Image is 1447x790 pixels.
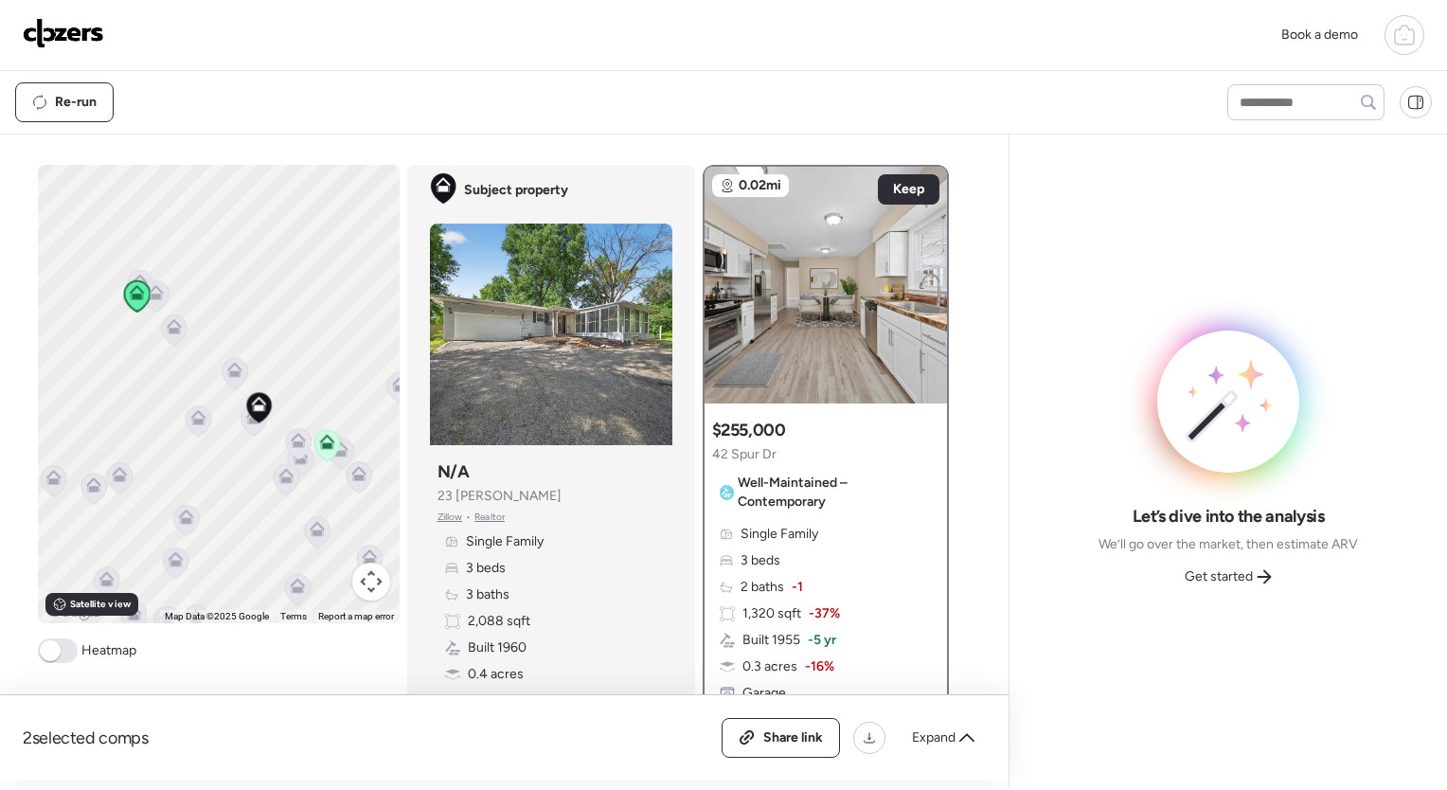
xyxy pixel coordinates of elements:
[763,728,823,747] span: Share link
[23,727,149,749] span: 2 selected comps
[466,585,509,604] span: 3 baths
[1281,27,1358,43] span: Book a demo
[1133,505,1325,528] span: Let’s dive into the analysis
[738,474,932,512] span: Well-Maintained – Contemporary
[741,525,818,544] span: Single Family
[438,460,470,483] h3: N/A
[55,93,97,112] span: Re-run
[468,638,527,657] span: Built 1960
[466,510,471,525] span: •
[805,657,834,676] span: -16%
[43,599,105,623] a: Open this area in Google Maps (opens a new window)
[474,510,505,525] span: Realtor
[912,728,956,747] span: Expand
[438,510,463,525] span: Zillow
[468,665,524,684] span: 0.4 acres
[1099,535,1358,554] span: We’ll go over the market, then estimate ARV
[43,599,105,623] img: Google
[742,657,797,676] span: 0.3 acres
[808,631,836,650] span: -5 yr
[23,18,104,48] img: Logo
[280,611,307,621] a: Terms (opens in new tab)
[712,445,777,464] span: 42 Spur Dr
[739,176,781,195] span: 0.02mi
[468,612,530,631] span: 2,088 sqft
[468,691,511,710] span: Garage
[712,419,786,441] h3: $255,000
[165,611,269,621] span: Map Data ©2025 Google
[318,611,394,621] a: Report a map error
[1185,567,1253,586] span: Get started
[741,551,780,570] span: 3 beds
[438,487,562,506] span: 23 [PERSON_NAME]
[742,631,800,650] span: Built 1955
[81,641,136,660] span: Heatmap
[809,604,840,623] span: -37%
[466,559,506,578] span: 3 beds
[893,180,924,199] span: Keep
[464,181,568,200] span: Subject property
[352,563,390,601] button: Map camera controls
[742,604,801,623] span: 1,320 sqft
[742,684,786,703] span: Garage
[741,578,784,597] span: 2 baths
[792,578,803,597] span: -1
[70,597,131,612] span: Satellite view
[466,532,544,551] span: Single Family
